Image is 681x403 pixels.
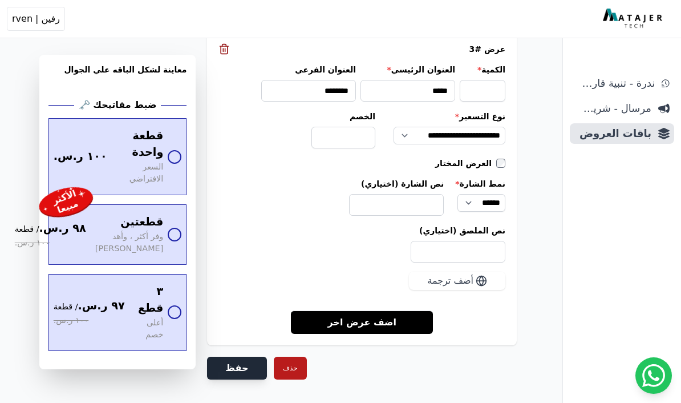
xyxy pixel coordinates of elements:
[54,298,125,315] span: ٩٧ ر.س.
[460,64,505,75] label: الكمية
[49,188,83,217] div: الأكثر مبيعا
[435,158,496,169] label: العرض المختار
[218,225,505,236] label: نص الملصق (اختياري)
[79,98,157,112] h2: ضبط مفاتيحك 🗝️
[134,317,164,341] span: أعلى خصم
[120,214,163,231] span: قطعتين
[48,64,187,89] h3: معاينة لشكل الباقه علي الجوال
[261,64,356,75] label: العنوان الفرعي
[54,302,78,311] bdi: / قطعة
[15,224,39,233] bdi: / قطعة
[311,111,375,122] label: الخصم
[7,7,65,31] button: رفين | rven
[95,231,164,255] span: وفر أكثر ، وأهد [PERSON_NAME]
[603,9,665,29] img: MatajerTech Logo
[455,178,505,190] label: نمط الشارة
[218,43,505,55] div: عرض #3
[574,126,651,142] span: باقات العروض
[54,315,88,327] span: ١٠٠ ر.س.
[134,284,164,317] span: ٣ قطع
[574,100,651,116] span: مرسال - شريط دعاية
[54,148,107,165] span: ١٠٠ ر.س.
[349,178,444,190] label: نص الشارة (اختياري)
[427,274,473,288] span: أضف ترجمة
[409,272,505,290] button: أضف ترجمة
[116,161,164,186] span: السعر الافتراضي
[360,64,455,75] label: العنوان الرئيسي
[12,12,60,26] span: رفين | rven
[116,128,164,161] span: قطعة واحدة
[207,357,266,380] button: حفظ
[291,311,433,334] a: اضف عرض اخر
[574,75,655,91] span: ندرة - تنبية قارب علي النفاذ
[274,357,307,380] button: حذف
[15,220,86,237] span: ٩٨ ر.س.
[394,111,505,122] label: نوع التسعير
[15,237,50,249] span: ١٠٠ ر.س.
